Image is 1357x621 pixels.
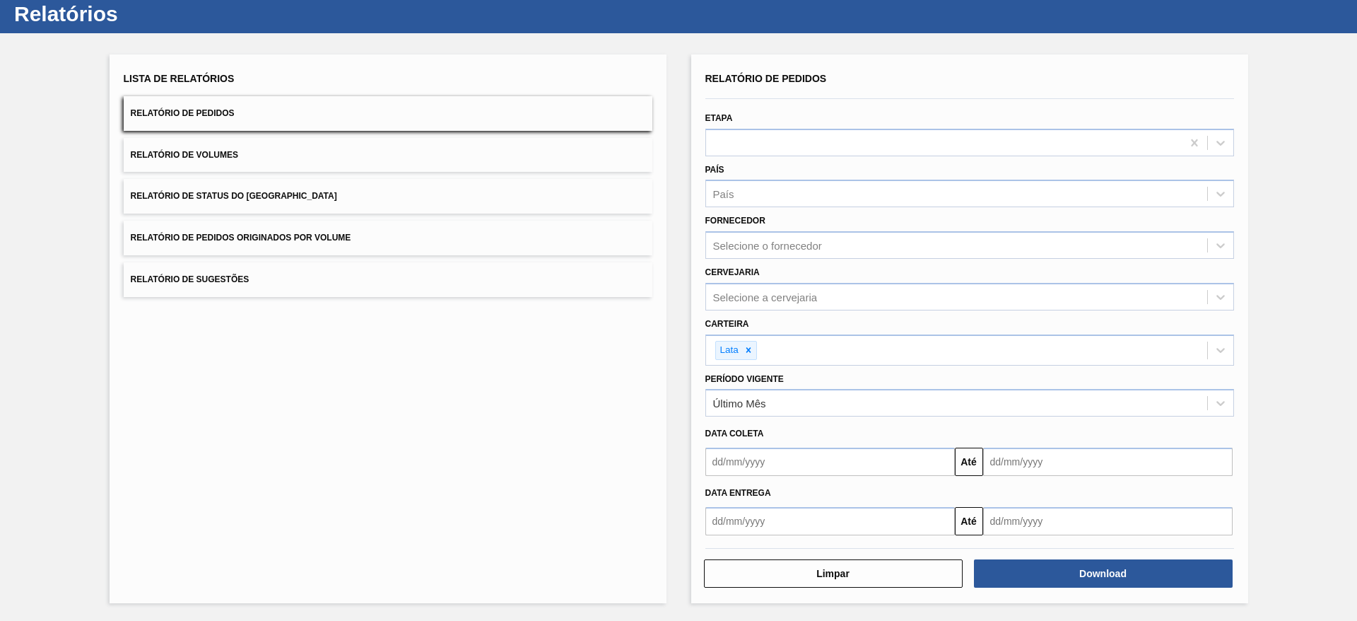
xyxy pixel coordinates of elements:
span: Data Entrega [705,488,771,498]
input: dd/mm/yyyy [983,507,1233,535]
label: País [705,165,724,175]
label: Etapa [705,113,733,123]
input: dd/mm/yyyy [983,448,1233,476]
div: Lata [716,342,741,359]
span: Relatório de Status do [GEOGRAPHIC_DATA] [131,191,337,201]
button: Limpar [704,559,963,588]
input: dd/mm/yyyy [705,448,955,476]
span: Relatório de Pedidos [705,73,827,84]
h1: Relatórios [14,6,265,22]
input: dd/mm/yyyy [705,507,955,535]
button: Relatório de Volumes [124,138,652,173]
button: Até [955,507,983,535]
div: Selecione a cervejaria [713,291,818,303]
label: Carteira [705,319,749,329]
div: Último Mês [713,397,766,410]
div: Selecione o fornecedor [713,240,822,252]
span: Data coleta [705,429,764,439]
span: Lista de Relatórios [124,73,235,84]
div: País [713,188,734,200]
span: Relatório de Sugestões [131,274,249,284]
label: Cervejaria [705,267,760,277]
span: Relatório de Pedidos Originados por Volume [131,233,351,243]
span: Relatório de Pedidos [131,108,235,118]
button: Até [955,448,983,476]
label: Fornecedor [705,216,765,226]
button: Relatório de Status do [GEOGRAPHIC_DATA] [124,179,652,214]
label: Período Vigente [705,374,784,384]
span: Relatório de Volumes [131,150,238,160]
button: Relatório de Sugestões [124,262,652,297]
button: Relatório de Pedidos [124,96,652,131]
button: Relatório de Pedidos Originados por Volume [124,221,652,255]
button: Download [974,559,1233,588]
